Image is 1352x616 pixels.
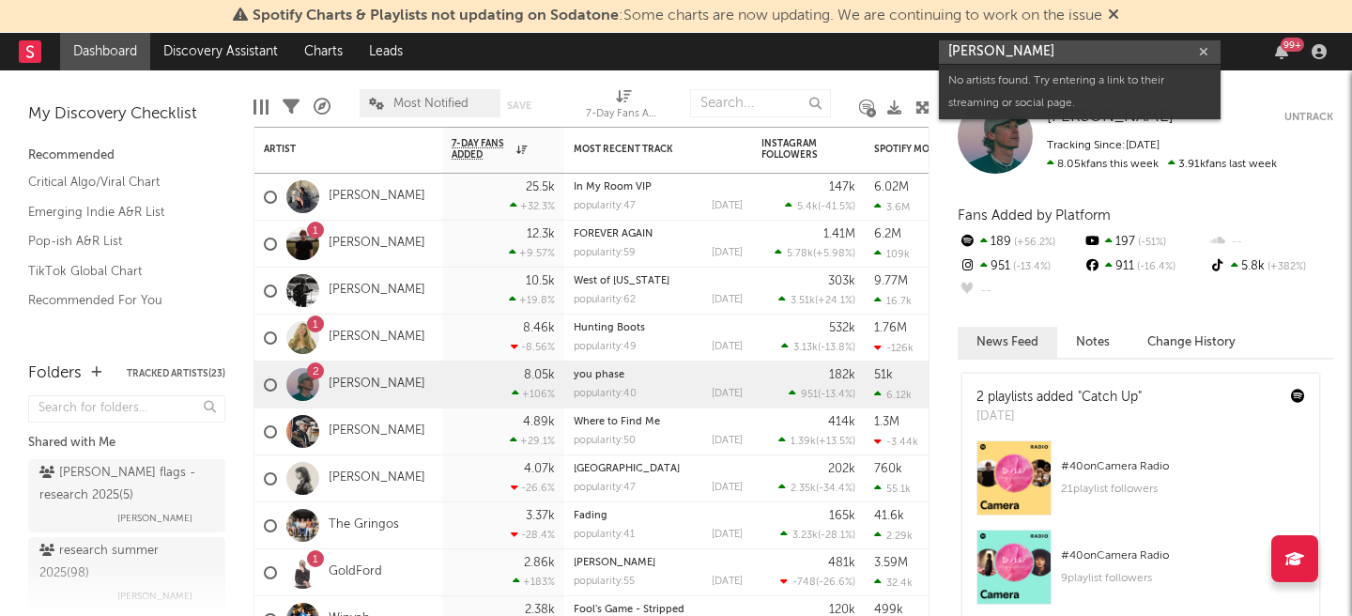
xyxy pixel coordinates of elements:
a: [PERSON_NAME] [329,283,425,299]
a: Hunting Boots [574,323,645,333]
span: Dismiss [1108,8,1119,23]
div: [DATE] [712,483,743,493]
div: 51k [874,369,893,381]
div: 3.6M [874,201,910,213]
button: News Feed [958,327,1057,358]
div: Instagram Followers [761,138,827,161]
a: Fading [574,511,607,521]
div: popularity: 41 [574,530,635,540]
div: 1.76M [874,322,907,334]
div: [DATE] [712,342,743,352]
div: 2.38k [525,604,555,616]
input: Search... [690,89,831,117]
div: My Discovery Checklist [28,103,225,126]
div: 6.02M [874,181,909,193]
div: Most Recent Track [574,144,714,155]
div: 1.3M [874,416,899,428]
button: Untrack [1284,108,1333,127]
span: -748 [792,577,816,588]
a: [PERSON_NAME] [329,423,425,439]
span: 3.91k fans last week [1047,159,1277,170]
button: Save [507,100,531,111]
div: 12.3k [527,228,555,240]
div: [DATE] [712,248,743,258]
a: [PERSON_NAME] [329,189,425,205]
button: Tracked Artists(23) [127,369,225,378]
div: # 40 on Camera Radio [1061,545,1305,567]
div: Hunting Boots [574,323,743,333]
div: [DATE] [712,530,743,540]
a: The Gringos [329,517,399,533]
div: 41.6k [874,510,904,522]
a: Recommended For You [28,290,207,311]
a: Where to Find Me [574,417,660,427]
input: Search for artists [939,40,1221,64]
div: Filters [283,80,300,134]
div: -3.44k [874,436,918,448]
div: +183 % [513,576,555,588]
span: Tracking Since: [DATE] [1047,140,1160,151]
span: -13.8 % [821,343,853,353]
div: FOREVER AGAIN [574,229,743,239]
div: [DATE] [712,389,743,399]
span: 8.05k fans this week [1047,159,1159,170]
div: popularity: 55 [574,577,635,587]
div: 4.07k [524,463,555,475]
div: ( ) [778,482,855,494]
div: 147k [829,181,855,193]
div: Recommended [28,145,225,167]
div: Folders [28,362,82,385]
a: "Catch Up" [1078,391,1142,404]
div: 3.59M [874,557,908,569]
div: 202k [828,463,855,475]
div: 532k [829,322,855,334]
span: +5.98 % [816,249,853,259]
div: -126k [874,342,914,354]
div: Shared with Me [28,432,225,454]
div: 2.29k [874,530,913,542]
div: 911 [1083,254,1207,279]
span: -51 % [1135,238,1166,248]
div: 6.12k [874,389,912,401]
div: 6.2M [874,228,901,240]
div: +19.8 % [509,294,555,306]
div: Edit Columns [253,80,269,134]
div: West of Ohio [574,276,743,286]
span: +13.5 % [819,437,853,447]
span: 2.35k [791,484,816,494]
div: 7-Day Fans Added (7-Day Fans Added) [586,80,661,134]
a: Charts [291,33,356,70]
span: [PERSON_NAME] [1047,109,1174,125]
div: 7-Day Fans Added (7-Day Fans Added) [586,103,661,126]
div: 109k [874,248,910,260]
div: popularity: 40 [574,389,637,399]
div: 8.05k [524,369,555,381]
div: [DATE] [712,436,743,446]
div: popularity: 47 [574,201,636,211]
a: #40onCamera Radio21playlist followers [962,440,1319,530]
div: 2.86k [524,557,555,569]
a: Emerging Indie A&R List [28,202,207,223]
div: Fading [574,511,743,521]
a: Dashboard [60,33,150,70]
a: [PERSON_NAME] [329,330,425,346]
div: -8.56 % [511,341,555,353]
a: Discovery Assistant [150,33,291,70]
div: Artist [264,144,405,155]
div: 165k [829,510,855,522]
div: -26.6 % [511,482,555,494]
a: FOREVER AGAIN [574,229,653,239]
div: ( ) [778,294,855,306]
div: In My Room VIP [574,182,743,192]
div: 197 [1083,230,1207,254]
div: No artists found. Try entering a link to their streaming or social page. [939,65,1221,119]
div: 16.7k [874,295,912,307]
span: +24.1 % [818,296,853,306]
div: [DATE] [976,408,1142,426]
div: 951 [958,254,1083,279]
span: Most Notified [393,98,469,110]
div: popularity: 47 [574,483,636,493]
div: you phase [574,370,743,380]
span: 7-Day Fans Added [452,138,512,161]
a: [PERSON_NAME] [329,236,425,252]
